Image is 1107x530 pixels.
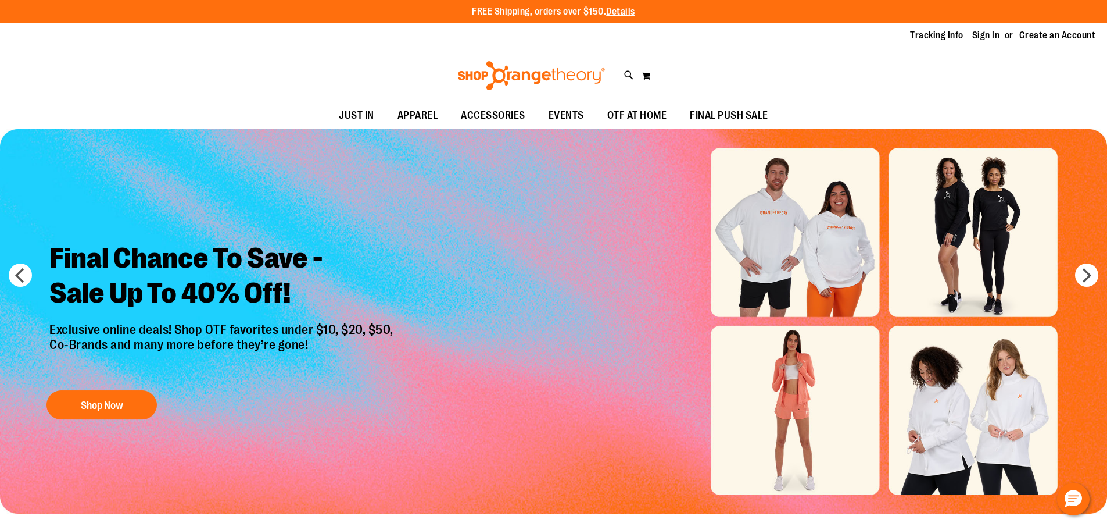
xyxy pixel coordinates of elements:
button: prev [9,264,32,287]
a: Details [606,6,635,17]
a: ACCESSORIES [449,102,537,129]
p: Exclusive online deals! Shop OTF favorites under $10, $20, $50, Co-Brands and many more before th... [41,322,405,379]
span: APPAREL [397,102,438,129]
a: OTF AT HOME [596,102,679,129]
span: EVENTS [549,102,584,129]
span: OTF AT HOME [607,102,667,129]
p: FREE Shipping, orders over $150. [472,5,635,19]
a: Create an Account [1019,29,1096,42]
span: FINAL PUSH SALE [690,102,768,129]
a: Final Chance To Save -Sale Up To 40% Off! Exclusive online deals! Shop OTF favorites under $10, $... [41,232,405,426]
a: EVENTS [537,102,596,129]
span: ACCESSORIES [461,102,525,129]
a: APPAREL [386,102,450,129]
a: Tracking Info [910,29,963,42]
h2: Final Chance To Save - Sale Up To 40% Off! [41,232,405,322]
a: JUST IN [327,102,386,129]
button: next [1075,264,1098,287]
button: Shop Now [46,390,157,419]
span: JUST IN [339,102,374,129]
button: Hello, have a question? Let’s chat. [1057,483,1090,515]
a: Sign In [972,29,1000,42]
img: Shop Orangetheory [456,61,607,90]
a: FINAL PUSH SALE [678,102,780,129]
